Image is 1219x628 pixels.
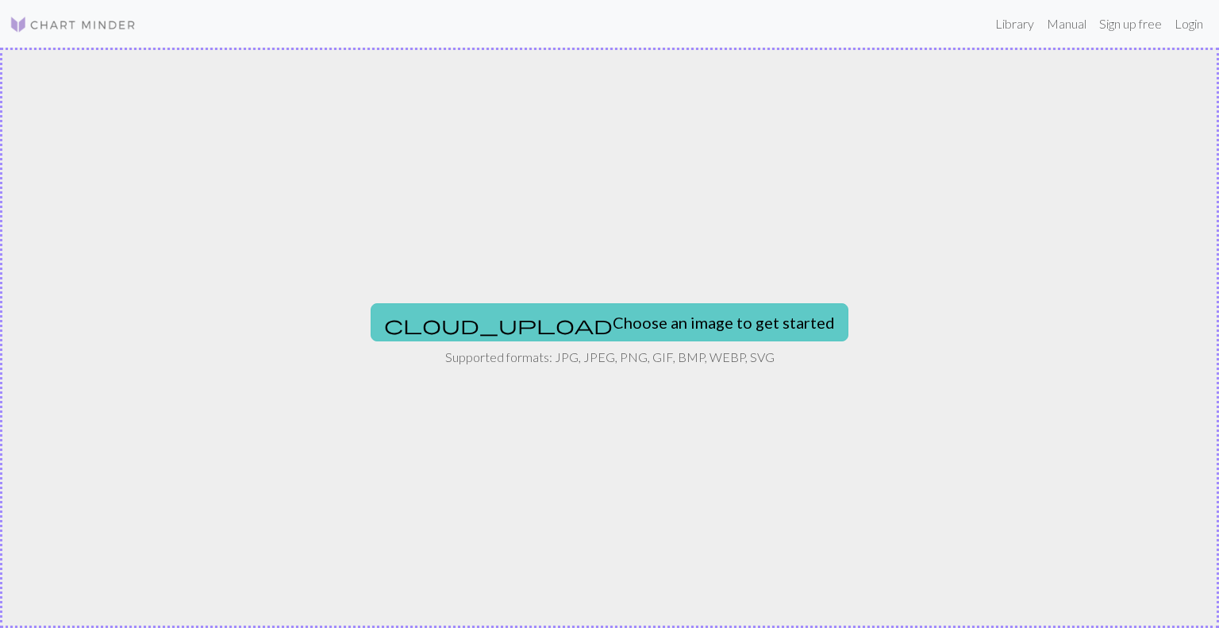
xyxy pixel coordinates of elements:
[1040,8,1093,40] a: Manual
[1093,8,1168,40] a: Sign up free
[371,303,848,341] button: Choose an image to get started
[384,314,613,336] span: cloud_upload
[10,15,137,34] img: Logo
[1168,8,1209,40] a: Login
[445,348,775,367] p: Supported formats: JPG, JPEG, PNG, GIF, BMP, WEBP, SVG
[989,8,1040,40] a: Library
